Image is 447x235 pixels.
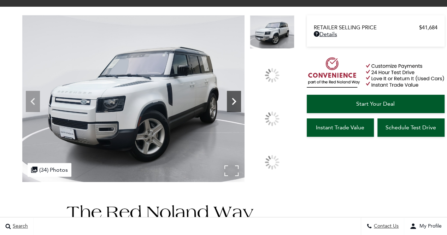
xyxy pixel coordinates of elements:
[377,118,445,137] a: Schedule Test Drive
[314,24,419,31] span: Retailer Selling Price
[404,217,447,235] button: user-profile-menu
[417,223,442,229] span: My Profile
[372,223,399,229] span: Contact Us
[314,31,437,37] a: Details
[28,163,71,177] div: (34) Photos
[307,118,374,137] a: Instant Trade Value
[386,124,436,131] span: Schedule Test Drive
[419,24,437,31] span: $41,684
[314,24,437,31] a: Retailer Selling Price $41,684
[250,15,294,49] img: Used 2020 Fuji White Land Rover SE image 1
[316,124,364,131] span: Instant Trade Value
[307,95,445,113] a: Start Your Deal
[11,223,28,229] span: Search
[22,15,245,182] img: Used 2020 Fuji White Land Rover SE image 1
[356,100,395,107] span: Start Your Deal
